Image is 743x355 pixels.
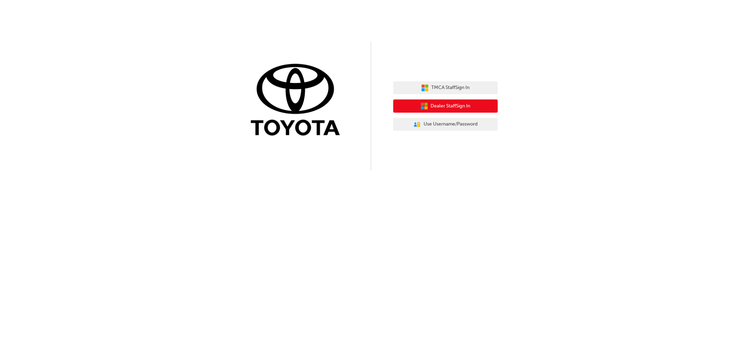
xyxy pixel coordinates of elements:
[424,120,478,128] span: Use Username/Password
[393,118,498,131] button: Use Username/Password
[393,81,498,95] button: TMCA StaffSign In
[432,84,470,92] span: TMCA Staff Sign In
[393,99,498,113] button: Dealer StaffSign In
[246,62,350,139] img: Trak
[431,102,471,110] span: Dealer Staff Sign In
